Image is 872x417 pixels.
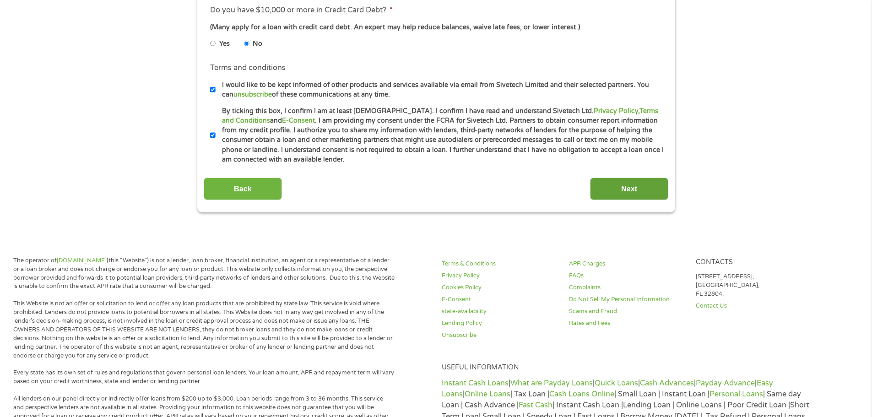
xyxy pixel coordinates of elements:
[595,379,638,388] a: Quick Loans
[233,91,272,98] a: unsubscribe
[13,368,395,386] p: Every state has its own set of rules and regulations that govern personal loan lenders. Your loan...
[442,307,558,316] a: state-availability
[696,272,812,298] p: [STREET_ADDRESS], [GEOGRAPHIC_DATA], FL 32804.
[210,5,393,15] label: Do you have $10,000 or more in Credit Card Debt?
[282,117,315,125] a: E-Consent
[442,319,558,328] a: Lending Policy
[204,178,282,200] input: Back
[640,379,694,388] a: Cash Advances
[569,271,685,280] a: FAQs
[465,390,510,399] a: Online Loans
[13,256,395,291] p: The operator of (this “Website”) is not a lender, loan broker, financial institution, an agent or...
[210,22,661,32] div: (Many apply for a loan with credit card debt. An expert may help reduce balances, waive late fees...
[216,106,665,165] label: By ticking this box, I confirm I am at least [DEMOGRAPHIC_DATA]. I confirm I have read and unders...
[696,379,755,388] a: Payday Advance
[569,295,685,304] a: Do Not Sell My Personal Information
[519,401,552,410] a: Fast Cash
[569,307,685,316] a: Scams and Fraud
[442,295,558,304] a: E-Consent
[549,390,614,399] a: Cash Loans Online
[510,379,593,388] a: What are Payday Loans
[222,107,658,125] a: Terms and Conditions
[13,299,395,360] p: This Website is not an offer or solicitation to lend or offer any loan products that are prohibit...
[442,331,558,340] a: Unsubscribe
[569,283,685,292] a: Complaints
[710,390,763,399] a: Personal Loans
[696,302,812,310] a: Contact Us
[442,379,509,388] a: Instant Cash Loans
[594,107,638,115] a: Privacy Policy
[442,260,558,268] a: Terms & Conditions
[569,319,685,328] a: Rates and Fees
[569,260,685,268] a: APR Charges
[57,257,107,264] a: [DOMAIN_NAME]
[442,379,773,399] a: Easy Loans
[590,178,668,200] input: Next
[442,271,558,280] a: Privacy Policy
[216,80,665,100] label: I would like to be kept informed of other products and services available via email from Sivetech...
[442,363,812,372] h4: Useful Information
[210,63,286,73] label: Terms and conditions
[442,283,558,292] a: Cookies Policy
[253,39,262,49] label: No
[219,39,230,49] label: Yes
[696,258,812,267] h4: Contacts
